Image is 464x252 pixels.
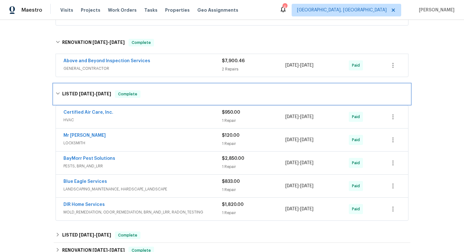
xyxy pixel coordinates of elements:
span: - [79,233,111,237]
span: $833.00 [222,179,240,184]
span: [GEOGRAPHIC_DATA], [GEOGRAPHIC_DATA] [297,7,387,13]
span: [DATE] [96,92,111,96]
span: Visits [60,7,73,13]
span: - [285,160,313,166]
a: Mr [PERSON_NAME] [63,133,106,138]
span: $7,900.46 [222,59,245,63]
h6: RENOVATION [62,39,125,46]
span: Paid [352,114,362,120]
div: RENOVATION [DATE]-[DATE]Complete [54,33,410,53]
span: $950.00 [222,110,240,115]
span: Maestro [21,7,42,13]
span: - [285,206,313,212]
span: - [285,137,313,143]
span: PESTS, BRN_AND_LRR [63,163,222,169]
div: 1 Repair [222,141,285,147]
span: [DATE] [300,115,313,119]
span: Paid [352,137,362,143]
h6: LISTED [62,90,111,98]
span: Complete [116,232,140,238]
span: Properties [165,7,190,13]
span: [DATE] [285,207,299,211]
span: [DATE] [285,161,299,165]
span: [DATE] [285,63,299,68]
span: LANDSCAPING_MAINTENANCE, HARDSCAPE_LANDSCAPE [63,186,222,192]
span: [DATE] [285,184,299,188]
span: Paid [352,160,362,166]
span: [DATE] [300,63,313,68]
div: 1 Repair [222,210,285,216]
span: - [92,40,125,45]
span: Geo Assignments [197,7,238,13]
span: Paid [352,206,362,212]
h6: LISTED [62,231,111,239]
span: [DATE] [300,207,313,211]
span: Complete [116,91,140,97]
span: [DATE] [92,40,108,45]
span: [DATE] [300,138,313,142]
a: Above and Beyond Inspection Services [63,59,150,63]
span: Work Orders [108,7,137,13]
span: HVAC [63,117,222,123]
span: [DATE] [79,233,94,237]
span: $2,850.00 [222,156,244,161]
div: LISTED [DATE]-[DATE]Complete [54,84,410,104]
span: [DATE] [300,184,313,188]
div: 1 Repair [222,187,285,193]
span: [PERSON_NAME] [416,7,455,13]
span: Tasks [144,8,158,12]
a: Certified Air Care, Inc. [63,110,113,115]
span: - [285,114,313,120]
span: $120.00 [222,133,240,138]
span: Complete [129,39,153,46]
span: - [285,183,313,189]
span: [DATE] [285,115,299,119]
div: 1 Repair [222,117,285,124]
span: LOCKSMITH [63,140,222,146]
span: - [285,62,313,69]
span: [DATE] [79,92,94,96]
a: Blue Eagle Services [63,179,107,184]
div: 1 Repair [222,164,285,170]
span: [DATE] [300,161,313,165]
span: Projects [81,7,100,13]
a: DIR Home Services [63,202,105,207]
span: Paid [352,183,362,189]
div: LISTED [DATE]-[DATE]Complete [54,228,410,243]
span: [DATE] [285,138,299,142]
span: GENERAL_CONTRACTOR [63,65,222,72]
span: [DATE] [110,40,125,45]
div: 4 [283,4,287,10]
a: BayMorr Pest Solutions [63,156,115,161]
span: [DATE] [96,233,111,237]
span: $1,820.00 [222,202,244,207]
div: 2 Repairs [222,66,285,72]
span: Paid [352,62,362,69]
span: MOLD_REMEDIATION, ODOR_REMEDIATION, BRN_AND_LRR, RADON_TESTING [63,209,222,215]
span: - [79,92,111,96]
